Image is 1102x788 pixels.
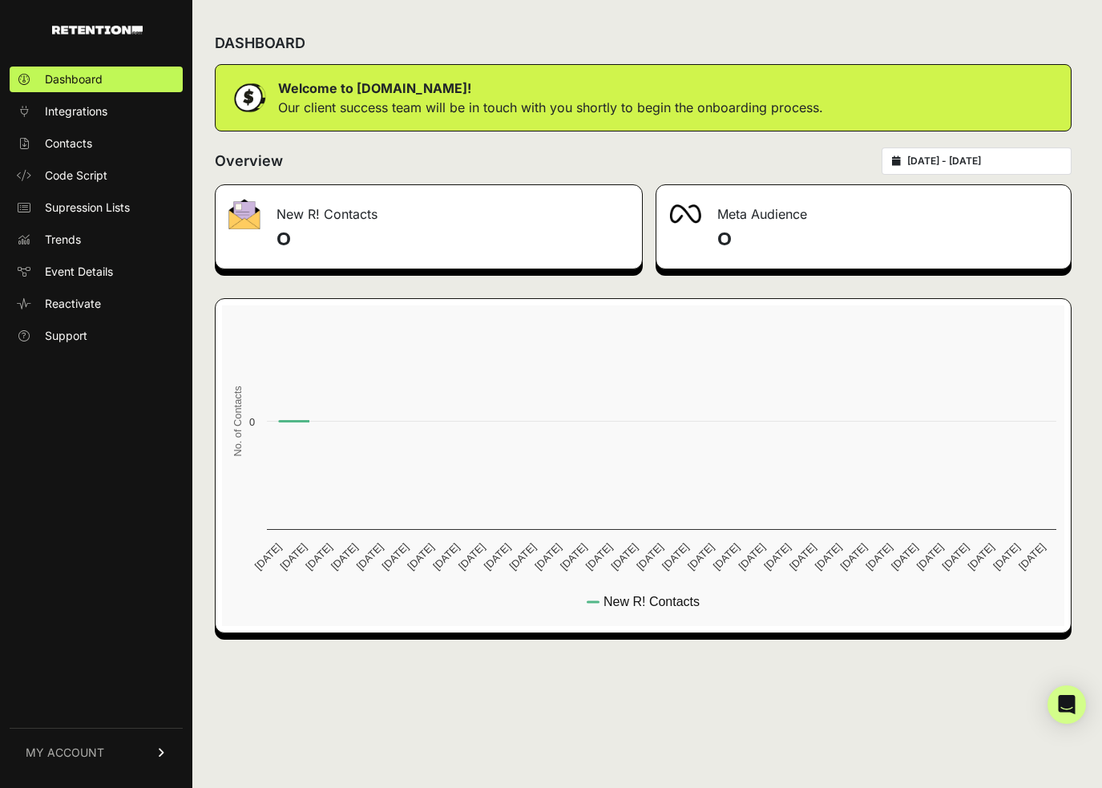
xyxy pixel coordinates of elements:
[45,200,130,216] span: Supression Lists
[380,541,411,572] text: [DATE]
[532,541,563,572] text: [DATE]
[10,99,183,124] a: Integrations
[45,264,113,280] span: Event Details
[1048,685,1086,724] div: Open Intercom Messenger
[1016,541,1048,572] text: [DATE]
[656,185,1072,233] div: Meta Audience
[10,131,183,156] a: Contacts
[329,541,360,572] text: [DATE]
[813,541,844,572] text: [DATE]
[761,541,793,572] text: [DATE]
[26,745,104,761] span: MY ACCOUNT
[45,103,107,119] span: Integrations
[838,541,870,572] text: [DATE]
[717,227,1059,253] h4: 0
[603,595,700,608] text: New R! Contacts
[10,163,183,188] a: Code Script
[45,168,107,184] span: Code Script
[889,541,920,572] text: [DATE]
[430,541,462,572] text: [DATE]
[10,291,183,317] a: Reactivate
[278,98,823,117] p: Our client success team will be in touch with you shortly to begin the onboarding process.
[10,259,183,285] a: Event Details
[787,541,818,572] text: [DATE]
[354,541,385,572] text: [DATE]
[52,26,143,34] img: Retention.com
[252,541,284,572] text: [DATE]
[10,67,183,92] a: Dashboard
[991,541,1022,572] text: [DATE]
[45,135,92,152] span: Contacts
[10,728,183,777] a: MY ACCOUNT
[634,541,665,572] text: [DATE]
[609,541,640,572] text: [DATE]
[940,541,971,572] text: [DATE]
[10,323,183,349] a: Support
[863,541,894,572] text: [DATE]
[583,541,615,572] text: [DATE]
[303,541,334,572] text: [DATE]
[249,416,255,428] text: 0
[736,541,767,572] text: [DATE]
[10,195,183,220] a: Supression Lists
[228,199,260,229] img: fa-envelope-19ae18322b30453b285274b1b8af3d052b27d846a4fbe8435d1a52b978f639a2.png
[558,541,589,572] text: [DATE]
[228,78,268,118] img: dollar-coin-05c43ed7efb7bc0c12610022525b4bbbb207c7efeef5aecc26f025e68dcafac9.png
[278,80,471,96] strong: Welcome to [DOMAIN_NAME]!
[711,541,742,572] text: [DATE]
[45,296,101,312] span: Reactivate
[482,541,513,572] text: [DATE]
[215,32,305,55] h2: DASHBOARD
[660,541,691,572] text: [DATE]
[685,541,717,572] text: [DATE]
[405,541,436,572] text: [DATE]
[965,541,996,572] text: [DATE]
[456,541,487,572] text: [DATE]
[669,204,701,224] img: fa-meta-2f981b61bb99beabf952f7030308934f19ce035c18b003e963880cc3fabeebb7.png
[232,386,244,456] text: No. of Contacts
[45,232,81,248] span: Trends
[45,71,103,87] span: Dashboard
[215,150,283,172] h2: Overview
[914,541,946,572] text: [DATE]
[45,328,87,344] span: Support
[216,185,642,233] div: New R! Contacts
[10,227,183,253] a: Trends
[278,541,309,572] text: [DATE]
[277,227,629,253] h4: 0
[507,541,538,572] text: [DATE]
